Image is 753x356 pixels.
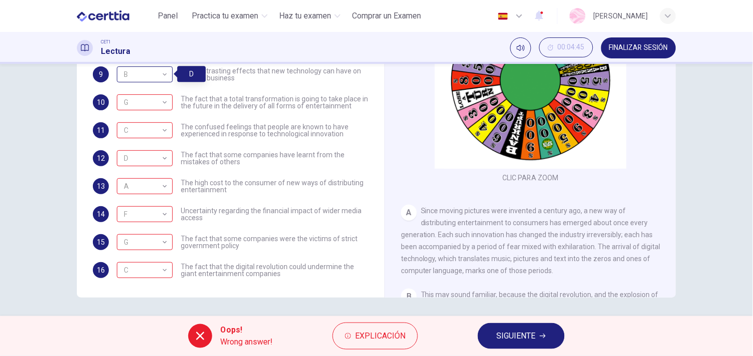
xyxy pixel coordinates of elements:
[117,200,169,229] div: F
[497,12,509,20] img: es
[181,95,369,109] span: The fact that a total transformation is going to take place in the future in the delivery of all ...
[539,37,593,57] button: 00:04:45
[177,66,206,82] div: D
[117,256,169,285] div: C
[570,8,586,24] img: Profile picture
[97,155,105,162] span: 12
[188,7,272,25] button: Practica tu examen
[181,235,369,249] span: The fact that some companies were the victims of strict government policy
[117,172,169,201] div: A
[497,329,536,343] span: SIGUIENTE
[117,60,169,89] div: B
[97,183,105,190] span: 13
[77,6,129,26] img: CERTTIA logo
[181,151,369,165] span: The fact that some companies have learnt from the mistakes of others
[117,122,173,138] div: A
[401,207,661,275] span: Since moving pictures were invented a century ago, a new way of distributing entertainment to con...
[181,207,369,221] span: Uncertainty regarding the financial impact of wider media access
[276,7,345,25] button: Haz tu examen
[181,67,369,81] span: The contrasting effects that new technology can have on existing business
[478,323,565,349] button: SIGUIENTE
[280,10,332,22] span: Haz tu examen
[401,289,417,305] div: B
[401,205,417,221] div: A
[192,10,259,22] span: Practica tu examen
[117,94,173,110] div: C
[333,323,418,350] button: Explicación
[594,10,648,22] div: [PERSON_NAME]
[152,7,184,25] button: Panel
[97,267,105,274] span: 16
[349,7,425,25] button: Comprar un Examen
[510,37,531,58] div: Silenciar
[181,179,369,193] span: The high cost to the consumer of new ways of distributing entertainment
[117,178,173,194] div: B
[97,99,105,106] span: 10
[601,37,676,58] button: FINALIZAR SESIÓN
[117,144,169,173] div: D
[117,262,173,278] div: G
[181,123,369,137] span: The confused feelings that people are known to have experienced in response to technological inno...
[181,263,369,277] span: The fact that the digital revolution could undermine the giant entertainment companies
[97,211,105,218] span: 14
[220,324,273,336] span: Oops!
[117,66,173,82] div: D
[117,88,169,117] div: G
[77,6,152,26] a: CERTTIA logo
[353,10,421,22] span: Comprar un Examen
[101,38,111,45] span: CET1
[220,336,273,348] span: Wrong answer!
[539,37,593,58] div: Ocultar
[97,239,105,246] span: 15
[117,234,173,250] div: F
[117,116,169,145] div: C
[99,71,103,78] span: 9
[355,329,405,343] span: Explicación
[158,10,178,22] span: Panel
[117,150,173,166] div: F
[609,44,668,52] span: FINALIZAR SESIÓN
[101,45,130,57] h1: Lectura
[558,43,585,51] span: 00:04:45
[117,206,173,222] div: C
[97,127,105,134] span: 11
[117,228,169,257] div: G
